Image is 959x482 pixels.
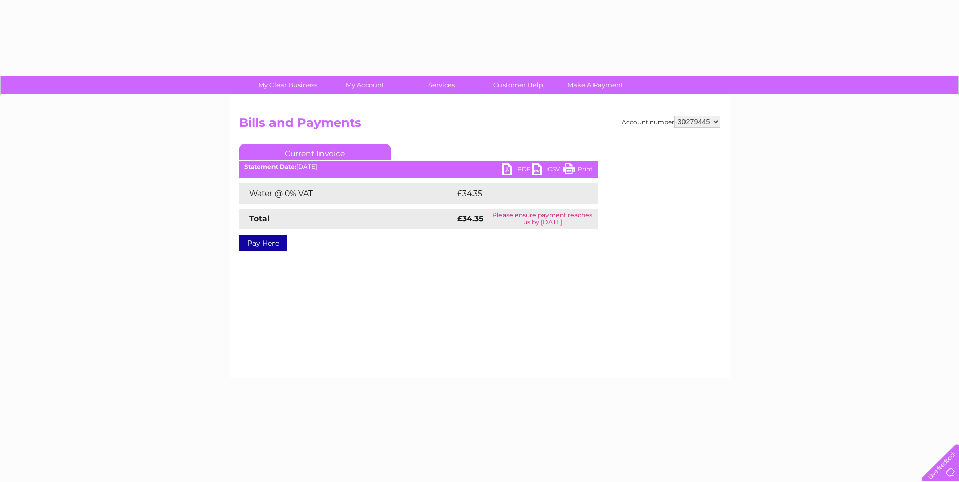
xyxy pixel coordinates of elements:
[457,214,483,223] strong: £34.35
[239,116,720,135] h2: Bills and Payments
[487,209,598,229] td: Please ensure payment reaches us by [DATE]
[563,163,593,178] a: Print
[239,235,287,251] a: Pay Here
[239,144,391,160] a: Current Invoice
[323,76,406,94] a: My Account
[454,183,577,204] td: £34.35
[400,76,483,94] a: Services
[239,183,454,204] td: Water @ 0% VAT
[239,163,598,170] div: [DATE]
[477,76,560,94] a: Customer Help
[622,116,720,128] div: Account number
[532,163,563,178] a: CSV
[554,76,637,94] a: Make A Payment
[249,214,270,223] strong: Total
[246,76,330,94] a: My Clear Business
[502,163,532,178] a: PDF
[244,163,296,170] b: Statement Date:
